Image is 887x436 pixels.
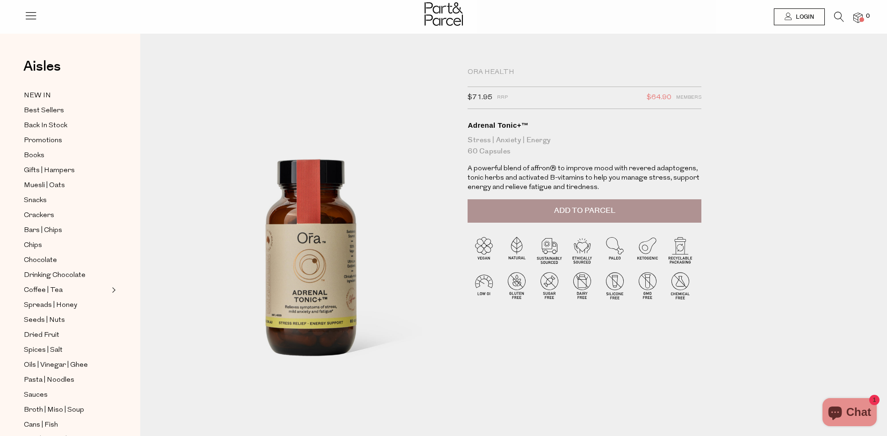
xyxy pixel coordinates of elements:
a: Chips [24,240,109,251]
a: Chocolate [24,254,109,266]
a: Coffee | Tea [24,284,109,296]
span: Best Sellers [24,105,64,116]
span: Add to Parcel [554,205,615,216]
img: P_P-ICONS-Live_Bec_V11_Sugar_Free.svg [533,269,566,302]
a: Seeds | Nuts [24,314,109,326]
img: P_P-ICONS-Live_Bec_V11_Silicone_Free.svg [599,269,631,302]
a: NEW IN [24,90,109,102]
span: Oils | Vinegar | Ghee [24,360,88,371]
span: RRP [497,92,508,104]
a: Spices | Salt [24,344,109,356]
span: Promotions [24,135,62,146]
a: Back In Stock [24,120,109,131]
a: Drinking Chocolate [24,269,109,281]
span: Spreads | Honey [24,300,77,311]
span: $64.90 [647,92,671,104]
button: Add to Parcel [468,199,701,223]
span: Gifts | Hampers [24,165,75,176]
div: Ora Health [468,68,701,77]
img: P_P-ICONS-Live_Bec_V11_Vegan.svg [468,233,500,266]
a: Best Sellers [24,105,109,116]
span: Snacks [24,195,47,206]
button: Expand/Collapse Coffee | Tea [109,284,116,296]
span: Back In Stock [24,120,67,131]
a: Pasta | Noodles [24,374,109,386]
span: Pasta | Noodles [24,375,74,386]
span: Muesli | Oats [24,180,65,191]
span: Login [793,13,814,21]
img: P_P-ICONS-Live_Bec_V11_Gluten_Free.svg [500,269,533,302]
a: Login [774,8,825,25]
a: Sauces [24,389,109,401]
span: Spices | Salt [24,345,63,356]
img: P_P-ICONS-Live_Bec_V11_Natural.svg [500,233,533,266]
img: P_P-ICONS-Live_Bec_V11_Chemical_Free.svg [664,269,697,302]
span: 0 [864,12,872,21]
span: Cans | Fish [24,420,58,431]
a: Crackers [24,210,109,221]
span: Crackers [24,210,54,221]
img: Adrenal Tonic+™ [168,71,454,428]
img: P_P-ICONS-Live_Bec_V11_Sustainable_Sourced.svg [533,233,566,266]
a: Dried Fruit [24,329,109,341]
div: Stress | Anxiety | Energy 60 Capsules [468,135,701,157]
a: Spreads | Honey [24,299,109,311]
div: Adrenal Tonic+™ [468,121,701,130]
span: Aisles [23,56,61,77]
img: P_P-ICONS-Live_Bec_V11_Recyclable_Packaging.svg [664,233,697,266]
span: Members [676,92,701,104]
span: Dried Fruit [24,330,59,341]
a: Gifts | Hampers [24,165,109,176]
a: Muesli | Oats [24,180,109,191]
a: Snacks [24,195,109,206]
span: $71.95 [468,92,492,104]
img: P_P-ICONS-Live_Bec_V11_Dairy_Free.svg [566,269,599,302]
img: P_P-ICONS-Live_Bec_V11_Paleo.svg [599,233,631,266]
img: P_P-ICONS-Live_Bec_V11_GMO_Free.svg [631,269,664,302]
span: Books [24,150,44,161]
a: Cans | Fish [24,419,109,431]
inbox-online-store-chat: Shopify online store chat [820,398,880,429]
img: Part&Parcel [425,2,463,26]
span: NEW IN [24,90,51,102]
span: Chocolate [24,255,57,266]
img: P_P-ICONS-Live_Bec_V11_Low_Gi.svg [468,269,500,302]
a: Broth | Miso | Soup [24,404,109,416]
span: Bars | Chips [24,225,62,236]
span: Chips [24,240,42,251]
span: Sauces [24,390,48,401]
a: Bars | Chips [24,225,109,236]
span: Drinking Chocolate [24,270,86,281]
img: P_P-ICONS-Live_Bec_V11_Ethically_Sourced.svg [566,233,599,266]
span: Broth | Miso | Soup [24,405,84,416]
a: 0 [853,13,863,22]
span: Coffee | Tea [24,285,63,296]
img: P_P-ICONS-Live_Bec_V11_Ketogenic.svg [631,233,664,266]
span: Seeds | Nuts [24,315,65,326]
a: Promotions [24,135,109,146]
a: Books [24,150,109,161]
a: Aisles [23,59,61,83]
p: A powerful blend of affron® to improve mood with revered adaptogens, tonic herbs and activated B-... [468,164,701,192]
a: Oils | Vinegar | Ghee [24,359,109,371]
